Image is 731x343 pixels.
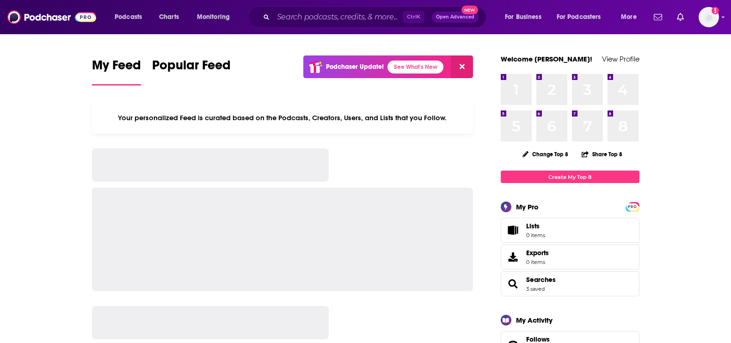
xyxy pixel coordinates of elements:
span: Podcasts [115,11,142,24]
a: Popular Feed [152,57,231,86]
a: Show notifications dropdown [673,9,688,25]
button: Show profile menu [699,7,719,27]
input: Search podcasts, credits, & more... [273,10,403,24]
a: Exports [501,245,639,269]
a: Lists [501,218,639,243]
p: Podchaser Update! [326,63,384,71]
button: Open AdvancedNew [432,12,479,23]
img: Podchaser - Follow, Share and Rate Podcasts [7,8,96,26]
a: Create My Top 8 [501,171,639,183]
span: My Feed [92,57,141,79]
button: open menu [108,10,154,24]
a: Searches [526,276,556,284]
span: For Podcasters [557,11,601,24]
span: Exports [504,251,522,263]
a: See What's New [387,61,443,73]
a: Welcome [PERSON_NAME]! [501,55,592,63]
div: My Pro [516,202,539,211]
button: open menu [190,10,242,24]
span: Lists [504,224,522,237]
span: 0 items [526,259,549,265]
span: More [621,11,637,24]
div: Search podcasts, credits, & more... [257,6,495,28]
span: Lists [526,222,545,230]
div: My Activity [516,316,553,325]
a: Searches [504,277,522,290]
button: Share Top 8 [581,145,623,163]
a: My Feed [92,57,141,86]
span: New [461,6,478,14]
a: 3 saved [526,286,545,292]
span: Logged in as nicole.koremenos [699,7,719,27]
a: View Profile [602,55,639,63]
a: Charts [153,10,184,24]
span: Open Advanced [436,15,474,19]
span: Ctrl K [403,11,424,23]
a: PRO [627,203,638,210]
span: Exports [526,249,549,257]
button: open menu [614,10,648,24]
svg: Add a profile image [712,7,719,14]
span: Monitoring [197,11,230,24]
button: open menu [551,10,614,24]
span: Charts [159,11,179,24]
img: User Profile [699,7,719,27]
button: Change Top 8 [517,148,574,160]
span: Lists [526,222,540,230]
div: Your personalized Feed is curated based on the Podcasts, Creators, Users, and Lists that you Follow. [92,102,473,134]
span: 0 items [526,232,545,239]
span: For Business [505,11,541,24]
a: Show notifications dropdown [650,9,666,25]
span: Popular Feed [152,57,231,79]
button: open menu [498,10,553,24]
span: Searches [501,271,639,296]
